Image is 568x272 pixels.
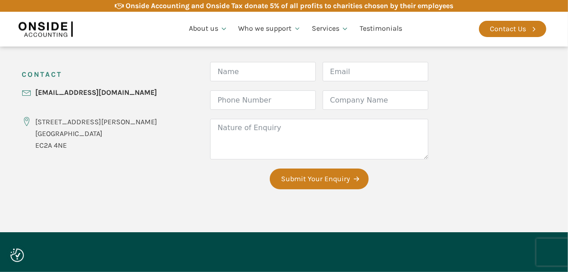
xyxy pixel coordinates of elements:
a: Services [306,14,354,44]
a: About us [183,14,233,44]
input: Name [210,62,316,81]
a: [EMAIL_ADDRESS][DOMAIN_NAME] [36,87,157,98]
img: Revisit consent button [10,249,24,262]
input: Phone Number [210,90,316,110]
textarea: Nature of Enquiry [210,119,428,159]
a: Testimonials [354,14,408,44]
div: [STREET_ADDRESS][PERSON_NAME] [GEOGRAPHIC_DATA] EC2A 4NE [36,116,158,151]
input: Company Name [323,90,428,110]
h3: CONTACT [22,62,63,87]
div: Contact Us [490,23,526,35]
img: Onside Accounting [18,19,72,39]
a: Who we support [233,14,307,44]
button: Consent Preferences [10,249,24,262]
input: Email [323,62,428,81]
a: Contact Us [479,21,546,37]
button: Submit Your Enquiry [270,169,369,189]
